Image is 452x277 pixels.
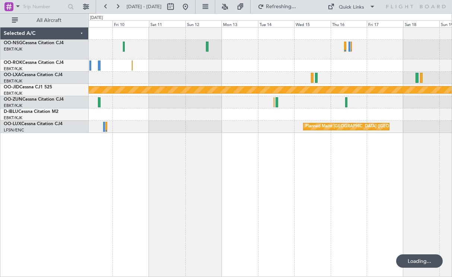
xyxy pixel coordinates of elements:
button: All Aircraft [8,14,81,26]
span: OO-ZUN [4,97,22,102]
button: Quick Links [324,1,379,13]
div: Thu 16 [331,20,367,27]
div: Sun 12 [185,20,222,27]
a: EBKT/KJK [4,46,22,52]
span: Refreshing... [265,4,297,9]
a: OO-NSGCessna Citation CJ4 [4,41,64,45]
div: Wed 15 [294,20,331,27]
a: OO-LXACessna Citation CJ4 [4,73,63,77]
a: EBKT/KJK [4,78,22,84]
div: Fri 10 [112,20,149,27]
div: Thu 9 [76,20,113,27]
div: Quick Links [339,4,364,11]
a: EBKT/KJK [4,66,22,72]
div: Loading... [396,254,443,268]
span: D-IBLU [4,110,18,114]
a: OO-ROKCessna Citation CJ4 [4,61,64,65]
div: Sat 11 [149,20,185,27]
button: Refreshing... [254,1,299,13]
div: Planned Maint [GEOGRAPHIC_DATA] ([GEOGRAPHIC_DATA] National) [305,121,440,132]
a: EBKT/KJK [4,103,22,108]
a: OO-LUXCessna Citation CJ4 [4,122,63,126]
span: OO-NSG [4,41,22,45]
span: [DATE] - [DATE] [127,3,162,10]
div: Sat 18 [403,20,440,27]
input: Trip Number [23,1,66,12]
span: OO-LUX [4,122,21,126]
span: OO-LXA [4,73,21,77]
a: EBKT/KJK [4,115,22,121]
span: OO-ROK [4,61,22,65]
div: Fri 17 [367,20,403,27]
div: Tue 14 [258,20,295,27]
a: OO-ZUNCessna Citation CJ4 [4,97,64,102]
a: EBKT/KJK [4,91,22,96]
span: All Aircraft [19,18,79,23]
a: OO-JIDCessna CJ1 525 [4,85,52,89]
div: [DATE] [90,15,103,21]
span: OO-JID [4,85,19,89]
a: D-IBLUCessna Citation M2 [4,110,58,114]
div: Mon 13 [222,20,258,27]
a: LFSN/ENC [4,127,24,133]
